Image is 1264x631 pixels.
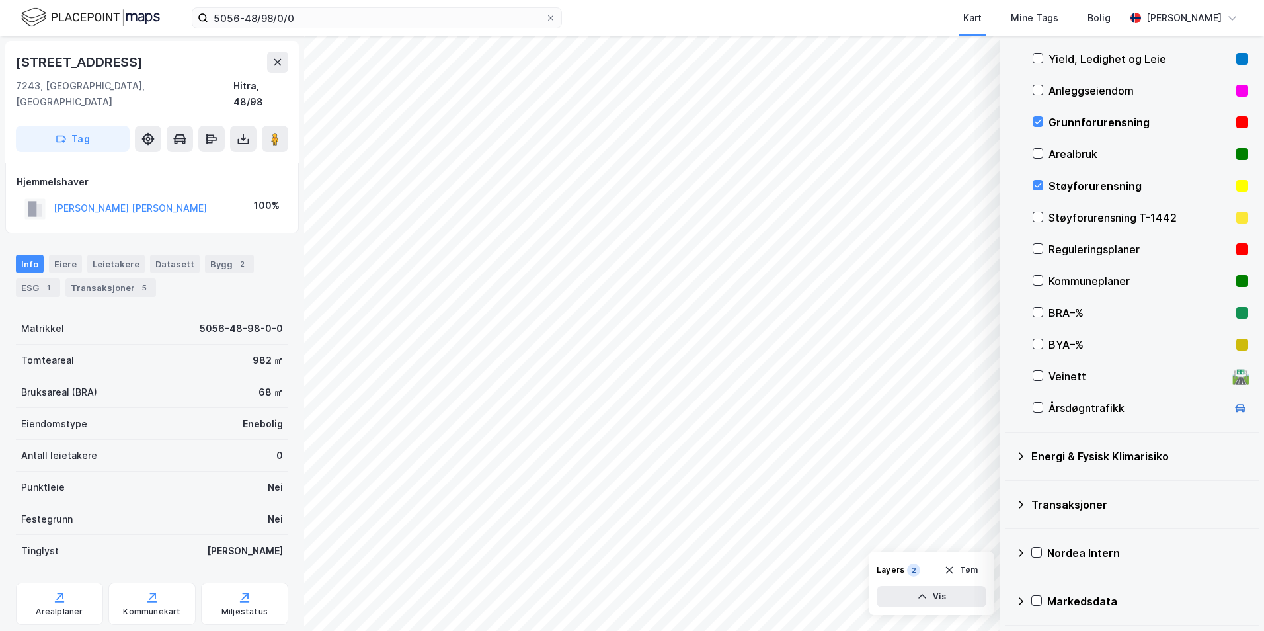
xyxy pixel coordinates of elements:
[235,257,249,271] div: 2
[138,281,151,294] div: 5
[17,174,288,190] div: Hjemmelshaver
[36,607,83,617] div: Arealplaner
[276,448,283,464] div: 0
[1047,545,1248,561] div: Nordea Intern
[1146,10,1222,26] div: [PERSON_NAME]
[1048,83,1231,99] div: Anleggseiendom
[268,511,283,527] div: Nei
[21,384,97,400] div: Bruksareal (BRA)
[65,278,156,297] div: Transaksjoner
[877,586,986,607] button: Vis
[233,78,288,110] div: Hitra, 48/98
[1048,305,1231,321] div: BRA–%
[21,448,97,464] div: Antall leietakere
[1048,114,1231,130] div: Grunnforurensning
[1048,178,1231,194] div: Støyforurensning
[1198,568,1264,631] iframe: Chat Widget
[1048,273,1231,289] div: Kommuneplaner
[254,198,280,214] div: 100%
[1048,210,1231,226] div: Støyforurensning T-1442
[205,255,254,273] div: Bygg
[21,321,64,337] div: Matrikkel
[253,353,283,368] div: 982 ㎡
[1048,368,1227,384] div: Veinett
[258,384,283,400] div: 68 ㎡
[1087,10,1111,26] div: Bolig
[963,10,982,26] div: Kart
[221,607,268,617] div: Miljøstatus
[907,564,920,577] div: 2
[243,416,283,432] div: Enebolig
[935,560,986,581] button: Tøm
[16,126,130,152] button: Tag
[1048,51,1231,67] div: Yield, Ledighet og Leie
[200,321,283,337] div: 5056-48-98-0-0
[268,480,283,495] div: Nei
[1047,593,1248,609] div: Markedsdata
[21,353,74,368] div: Tomteareal
[16,78,233,110] div: 7243, [GEOGRAPHIC_DATA], [GEOGRAPHIC_DATA]
[21,543,59,559] div: Tinglyst
[1011,10,1058,26] div: Mine Tags
[1048,400,1227,416] div: Årsdøgntrafikk
[1048,241,1231,257] div: Reguleringsplaner
[1048,337,1231,353] div: BYA–%
[150,255,200,273] div: Datasett
[1031,448,1248,464] div: Energi & Fysisk Klimarisiko
[16,255,44,273] div: Info
[21,511,73,527] div: Festegrunn
[207,543,283,559] div: [PERSON_NAME]
[42,281,55,294] div: 1
[16,278,60,297] div: ESG
[208,8,545,28] input: Søk på adresse, matrikkel, gårdeiere, leietakere eller personer
[87,255,145,273] div: Leietakere
[1232,368,1249,385] div: 🛣️
[49,255,82,273] div: Eiere
[16,52,145,73] div: [STREET_ADDRESS]
[1031,497,1248,513] div: Transaksjoner
[1048,146,1231,162] div: Arealbruk
[21,480,65,495] div: Punktleie
[123,607,180,617] div: Kommunekart
[21,6,160,29] img: logo.f888ab2527a4732fd821a326f86c7f29.svg
[877,565,904,575] div: Layers
[21,416,87,432] div: Eiendomstype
